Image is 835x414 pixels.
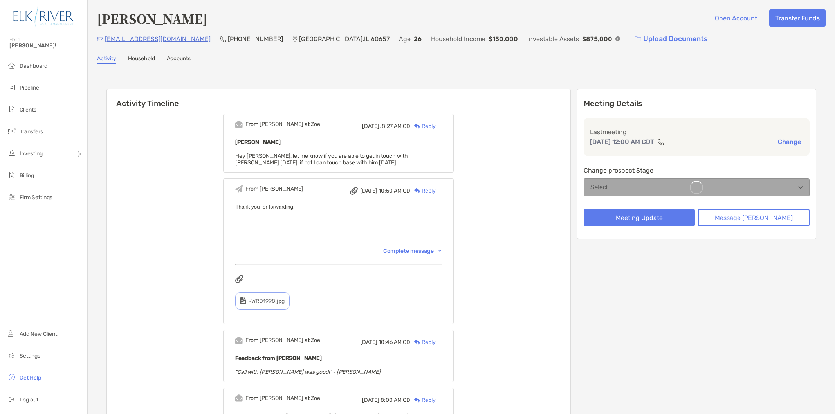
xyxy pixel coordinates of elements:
div: From [PERSON_NAME] [245,185,303,192]
span: [DATE] [360,339,377,346]
img: pipeline icon [7,83,16,92]
div: From [PERSON_NAME] at Zoe [245,121,320,128]
img: firm-settings icon [7,192,16,202]
span: Get Help [20,374,41,381]
p: Meeting Details [584,99,810,108]
span: Dashboard [20,63,47,69]
span: [DATE] [360,187,377,194]
p: 26 [414,34,422,44]
span: Settings [20,353,40,359]
b: Feedback from [PERSON_NAME] [235,355,322,362]
img: transfers icon [7,126,16,136]
p: Age [399,34,411,44]
p: Investable Assets [527,34,579,44]
img: Reply icon [414,124,420,129]
span: [DATE], [362,123,381,130]
a: Activity [97,55,116,64]
img: billing icon [7,170,16,180]
p: $150,000 [489,34,518,44]
img: Event icon [235,121,243,128]
span: ~WRD1998.jpg [248,298,285,304]
div: Reply [410,338,436,346]
img: type [240,297,246,304]
span: [PERSON_NAME]! [9,42,83,49]
div: From [PERSON_NAME] at Zoe [245,337,320,344]
span: 10:50 AM CD [379,187,410,194]
span: 10:46 AM CD [379,339,410,346]
img: logout icon [7,394,16,404]
img: attachment [350,187,358,195]
p: [DATE] 12:00 AM CDT [590,137,654,147]
img: communication type [657,139,664,145]
img: Zoe Logo [9,3,78,31]
img: get-help icon [7,373,16,382]
span: 8:27 AM CD [382,123,410,130]
img: button icon [635,36,641,42]
img: Reply icon [414,398,420,403]
span: Billing [20,172,34,179]
div: Reply [410,122,436,130]
span: Transfers [20,128,43,135]
p: Last meeting [590,127,803,137]
img: Chevron icon [438,250,442,252]
a: Household [128,55,155,64]
button: Change [775,138,803,146]
span: Firm Settings [20,194,52,201]
img: Reply icon [414,188,420,193]
button: Open Account [709,9,763,27]
p: [GEOGRAPHIC_DATA] , IL , 60657 [299,34,390,44]
span: 8:00 AM CD [381,397,410,403]
h4: [PERSON_NAME] [97,9,207,27]
img: investing icon [7,148,16,158]
div: From [PERSON_NAME] at Zoe [245,395,320,401]
span: Pipeline [20,85,39,91]
img: Location Icon [292,36,298,42]
span: Thank you for forwarding! [235,204,294,210]
img: Event icon [235,337,243,344]
button: Transfer Funds [769,9,826,27]
p: $875,000 [582,34,612,44]
img: Event icon [235,185,243,193]
img: Phone Icon [220,36,226,42]
span: Log out [20,396,38,403]
img: attachments [235,275,243,283]
img: add_new_client icon [7,329,16,338]
img: Event icon [235,394,243,402]
div: Reply [410,187,436,195]
span: Clients [20,106,36,113]
img: Email Icon [97,37,103,41]
button: Meeting Update [584,209,695,226]
em: "Call with [PERSON_NAME] was good!" - [PERSON_NAME] [235,369,381,375]
a: Accounts [167,55,191,64]
b: [PERSON_NAME] [235,139,281,146]
p: [PHONE_NUMBER] [228,34,283,44]
div: Complete message [383,248,442,254]
img: Reply icon [414,340,420,345]
button: Message [PERSON_NAME] [698,209,810,226]
a: Upload Documents [629,31,713,47]
span: Hey [PERSON_NAME], let me know if you are able to get in touch with [PERSON_NAME] [DATE], if not ... [235,153,408,166]
span: [DATE] [362,397,379,403]
img: clients icon [7,104,16,114]
span: Add New Client [20,331,57,337]
img: Info Icon [615,36,620,41]
p: Household Income [431,34,485,44]
p: [EMAIL_ADDRESS][DOMAIN_NAME] [105,34,211,44]
p: Change prospect Stage [584,166,810,175]
img: settings icon [7,351,16,360]
h6: Activity Timeline [107,89,570,108]
img: dashboard icon [7,61,16,70]
span: Investing [20,150,43,157]
div: Reply [410,396,436,404]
